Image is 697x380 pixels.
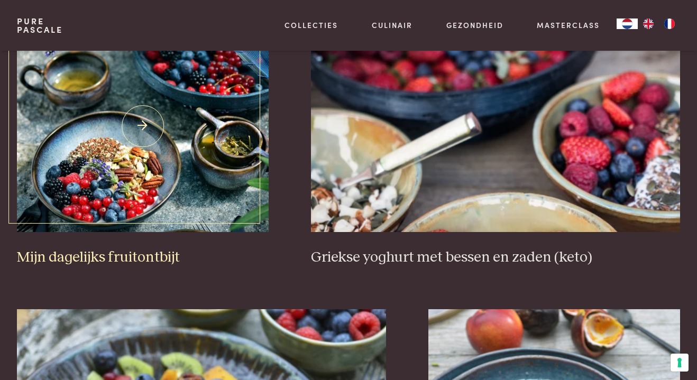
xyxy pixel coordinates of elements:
[446,20,503,31] a: Gezondheid
[17,21,269,267] a: Mijn dagelijks fruitontbijt Mijn dagelijks fruitontbijt
[617,18,680,29] aside: Language selected: Nederlands
[311,248,680,267] h3: Griekse yoghurt met bessen en zaden (keto)
[17,21,269,232] img: Mijn dagelijks fruitontbijt
[372,20,412,31] a: Culinair
[311,21,680,267] a: Griekse yoghurt met bessen en zaden (keto) Griekse yoghurt met bessen en zaden (keto)
[17,248,269,267] h3: Mijn dagelijks fruitontbijt
[311,21,680,232] img: Griekse yoghurt met bessen en zaden (keto)
[617,18,638,29] a: NL
[17,17,63,34] a: PurePascale
[659,18,680,29] a: FR
[285,20,338,31] a: Collecties
[537,20,600,31] a: Masterclass
[638,18,659,29] a: EN
[671,354,689,372] button: Uw voorkeuren voor toestemming voor trackingtechnologieën
[617,18,638,29] div: Language
[638,18,680,29] ul: Language list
